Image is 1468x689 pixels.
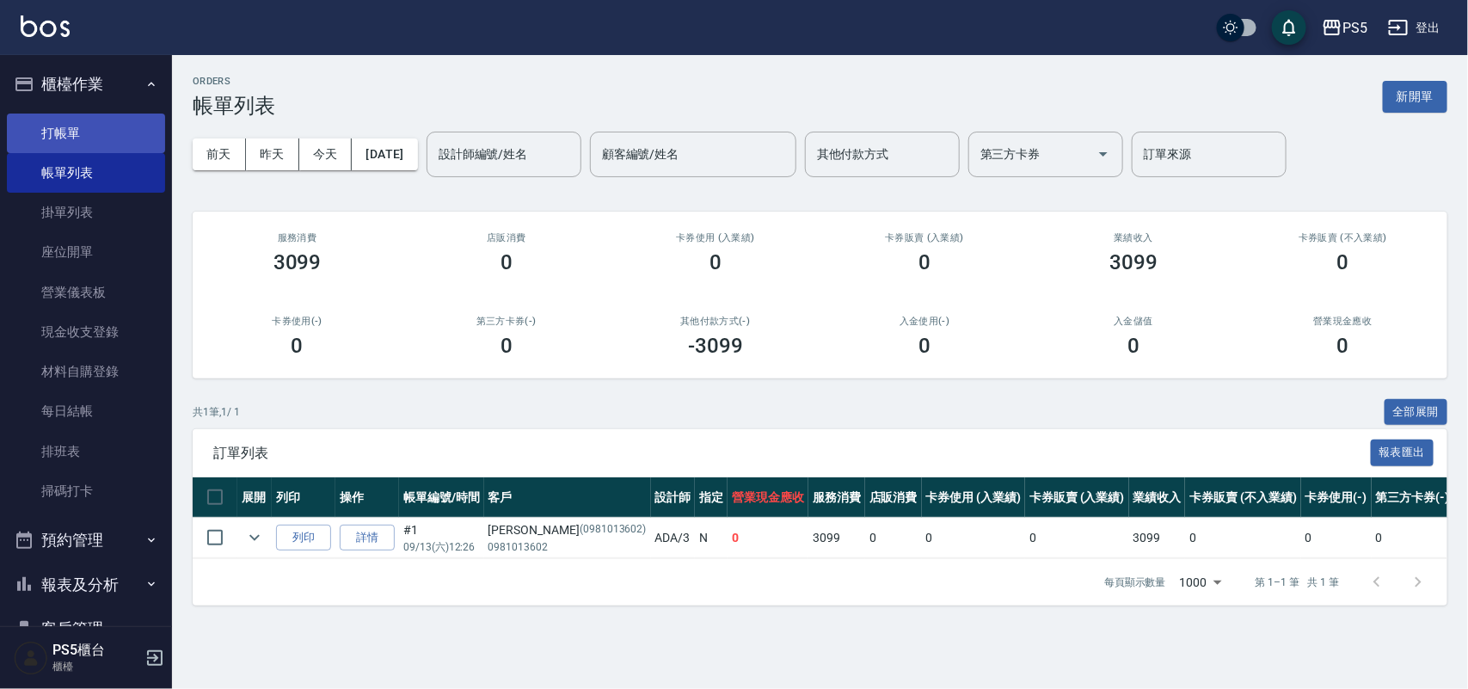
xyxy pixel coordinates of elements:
[688,334,743,358] h3: -3099
[1336,334,1348,358] h3: 0
[1109,250,1158,274] h3: 3099
[631,316,799,327] h2: 其他付款方式(-)
[193,138,246,170] button: 前天
[399,518,484,558] td: #1
[631,232,799,243] h2: 卡券使用 (入業績)
[213,232,381,243] h3: 服務消費
[695,518,728,558] td: N
[840,232,1008,243] h2: 卡券販賣 (入業績)
[1383,88,1447,104] a: 新開單
[7,232,165,272] a: 座位開單
[1104,575,1166,590] p: 每頁顯示數量
[484,477,651,518] th: 客戶
[709,250,722,274] h3: 0
[7,606,165,651] button: 客戶管理
[242,525,267,551] button: expand row
[865,477,922,518] th: 店販消費
[488,539,647,555] p: 0981013602
[7,62,165,107] button: 櫃檯作業
[193,404,240,420] p: 共 1 筆, 1 / 1
[237,477,272,518] th: 展開
[1256,575,1339,590] p: 第 1–1 筆 共 1 筆
[1383,81,1447,113] button: 新開單
[728,518,808,558] td: 0
[1272,10,1306,45] button: save
[651,477,696,518] th: 設計師
[651,518,696,558] td: ADA /3
[1385,399,1448,426] button: 全部展開
[1185,518,1300,558] td: 0
[918,250,931,274] h3: 0
[1090,140,1117,168] button: Open
[276,525,331,551] button: 列印
[7,153,165,193] a: 帳單列表
[1336,250,1348,274] h3: 0
[1381,12,1447,44] button: 登出
[808,477,865,518] th: 服務消費
[403,539,480,555] p: 09/13 (六) 12:26
[273,250,322,274] h3: 3099
[1371,440,1434,466] button: 報表匯出
[922,518,1026,558] td: 0
[7,471,165,511] a: 掃碼打卡
[422,232,590,243] h2: 店販消費
[1372,477,1454,518] th: 第三方卡券(-)
[7,432,165,471] a: 排班表
[1342,17,1367,39] div: PS5
[7,563,165,607] button: 報表及分析
[695,477,728,518] th: 指定
[21,15,70,37] img: Logo
[7,193,165,232] a: 掛單列表
[1025,477,1129,518] th: 卡券販賣 (入業績)
[7,518,165,563] button: 預約管理
[52,659,140,674] p: 櫃檯
[1259,316,1427,327] h2: 營業現金應收
[1301,518,1372,558] td: 0
[7,312,165,352] a: 現金收支登錄
[865,518,922,558] td: 0
[272,477,335,518] th: 列印
[246,138,299,170] button: 昨天
[1127,334,1139,358] h3: 0
[1129,477,1186,518] th: 業績收入
[918,334,931,358] h3: 0
[7,391,165,431] a: 每日結帳
[213,316,381,327] h2: 卡券使用(-)
[1050,232,1218,243] h2: 業績收入
[1371,444,1434,460] a: 報表匯出
[193,76,275,87] h2: ORDERS
[1025,518,1129,558] td: 0
[1129,518,1186,558] td: 3099
[352,138,417,170] button: [DATE]
[501,334,513,358] h3: 0
[7,352,165,391] a: 材料自購登錄
[1372,518,1454,558] td: 0
[292,334,304,358] h3: 0
[399,477,484,518] th: 帳單編號/時間
[922,477,1026,518] th: 卡券使用 (入業績)
[1050,316,1218,327] h2: 入金儲值
[213,445,1371,462] span: 訂單列表
[580,521,647,539] p: (0981013602)
[728,477,808,518] th: 營業現金應收
[501,250,513,274] h3: 0
[488,521,647,539] div: [PERSON_NAME]
[340,525,395,551] a: 詳情
[14,641,48,675] img: Person
[808,518,865,558] td: 3099
[1185,477,1300,518] th: 卡券販賣 (不入業績)
[1301,477,1372,518] th: 卡券使用(-)
[193,94,275,118] h3: 帳單列表
[7,114,165,153] a: 打帳單
[52,642,140,659] h5: PS5櫃台
[1259,232,1427,243] h2: 卡券販賣 (不入業績)
[335,477,399,518] th: 操作
[840,316,1008,327] h2: 入金使用(-)
[7,273,165,312] a: 營業儀表板
[1173,559,1228,606] div: 1000
[422,316,590,327] h2: 第三方卡券(-)
[299,138,353,170] button: 今天
[1315,10,1374,46] button: PS5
